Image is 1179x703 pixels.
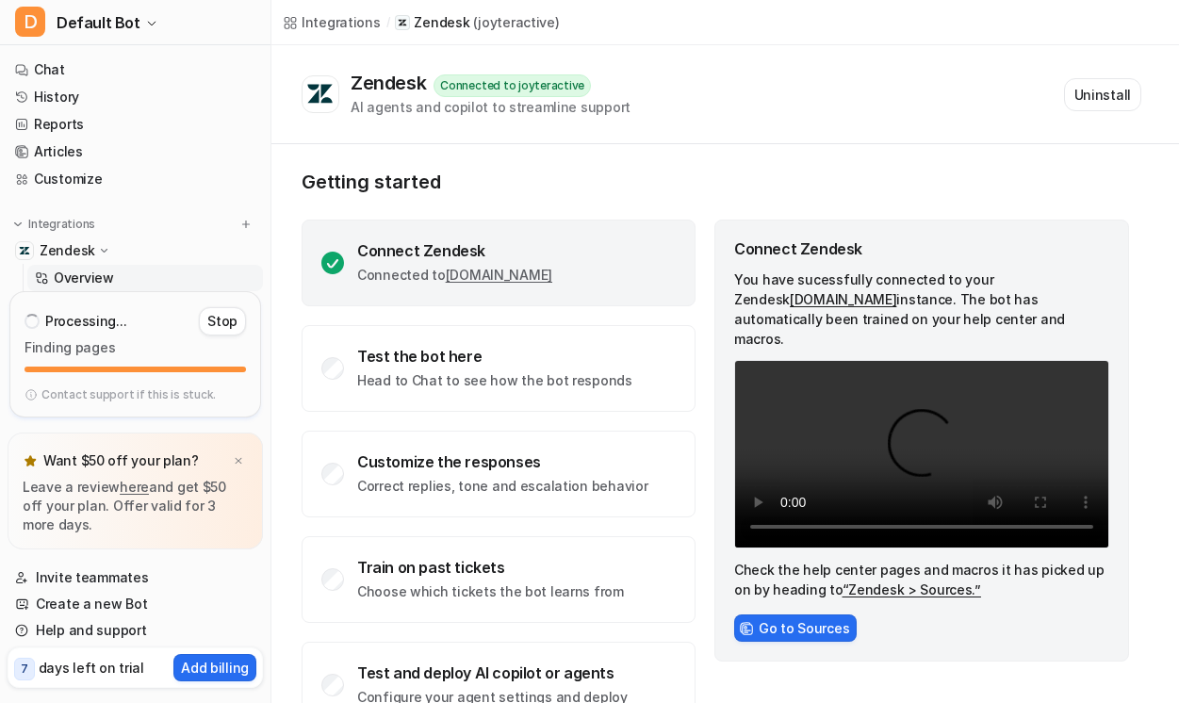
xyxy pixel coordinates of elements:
div: Test and deploy AI copilot or agents [357,663,628,682]
a: Help and support [8,617,263,644]
p: Stop [207,312,237,331]
div: Connected to joyteractive [434,74,591,97]
p: Correct replies, tone and escalation behavior [357,477,647,496]
p: Choose which tickets the bot learns from [357,582,624,601]
p: Connected to [357,266,552,285]
a: Zendesk(joyteractive) [395,13,559,32]
span: Default Bot [57,9,140,36]
a: Overview [27,265,263,291]
button: Stop [199,307,246,335]
img: menu_add.svg [239,218,253,231]
p: Add billing [181,658,249,678]
div: Test the bot here [357,347,632,366]
p: Processing... [45,312,126,331]
p: Want $50 off your plan? [43,451,199,470]
a: Articles [8,139,263,165]
a: Invite teammates [8,564,263,591]
a: [DOMAIN_NAME] [446,267,552,283]
p: Head to Chat to see how the bot responds [357,371,632,390]
p: days left on trial [39,658,144,678]
div: Connect Zendesk [357,241,552,260]
p: Finding pages [25,340,246,355]
p: You have sucessfully connected to your Zendesk instance. The bot has automatically been trained o... [734,270,1109,349]
button: Add billing [173,654,256,681]
p: Zendesk [40,241,95,260]
img: Zendesk logo [306,83,335,106]
button: Integrations [8,215,101,234]
a: [DOMAIN_NAME] [790,291,896,307]
a: Integrations [283,12,381,32]
a: Create a new Bot [8,591,263,617]
a: Reports [8,111,263,138]
p: Leave a review and get $50 off your plan. Offer valid for 3 more days. [23,478,248,534]
div: Train on past tickets [357,558,624,577]
img: star [23,453,38,468]
video: Your browser does not support the video tag. [734,360,1109,548]
p: Zendesk [414,13,469,32]
a: Customize [8,166,263,192]
p: 7 [21,661,28,678]
a: here [120,479,149,495]
a: “Zendesk > Sources.” [843,581,981,597]
p: ( joyteractive ) [473,13,559,32]
a: History [8,84,263,110]
div: Integrations [302,12,381,32]
div: Zendesk [351,72,434,94]
img: x [233,455,244,467]
img: sourcesIcon [740,622,753,635]
div: Customize the responses [357,452,647,471]
p: Integrations [28,217,95,232]
a: Chat [8,57,263,83]
button: Uninstall [1064,78,1141,111]
p: Contact support if this is stuck. [41,387,216,402]
span: / [386,14,390,31]
div: Connect Zendesk [734,239,1109,258]
img: expand menu [11,218,25,231]
p: Getting started [302,171,1131,193]
p: Overview [54,269,114,287]
button: Go to Sources [734,614,857,642]
span: D [15,7,45,37]
div: AI agents and copilot to streamline support [351,97,630,117]
p: Check the help center pages and macros it has picked up on by heading to [734,560,1109,599]
img: Zendesk [19,245,30,256]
